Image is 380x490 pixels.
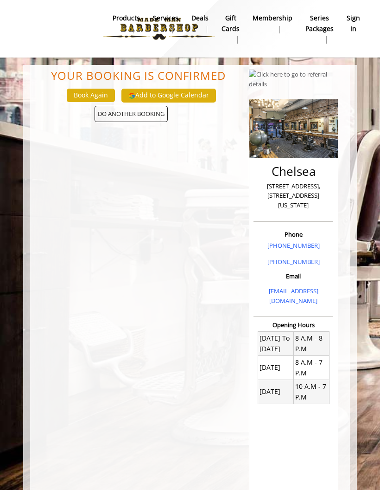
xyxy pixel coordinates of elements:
[42,70,235,82] center: Your Booking is confirmed
[67,89,115,102] button: Book Again
[246,12,299,36] a: MembershipMembership
[106,12,146,36] a: Productsproducts
[256,231,331,238] h3: Phone
[256,181,331,210] p: [STREET_ADDRESS],[STREET_ADDRESS][US_STATE]
[293,380,329,404] td: 10 A.M - 7 P.M
[293,332,329,356] td: 8 A.M - 8 P.M
[249,70,338,89] img: Click here to go to referral details
[258,356,293,380] td: [DATE]
[191,13,209,23] b: Deals
[253,13,292,23] b: Membership
[253,322,333,328] h3: Opening Hours
[305,13,334,34] b: Series packages
[256,165,331,178] h2: Chelsea
[269,287,318,305] a: [EMAIL_ADDRESS][DOMAIN_NAME]
[347,13,360,34] b: sign in
[258,380,293,404] td: [DATE]
[267,258,320,266] a: [PHONE_NUMBER]
[222,13,240,34] b: gift cards
[113,13,140,23] b: products
[185,12,215,36] a: DealsDeals
[299,12,340,46] a: Series packagesSeries packages
[215,12,246,46] a: Gift cardsgift cards
[258,332,293,356] td: [DATE] To [DATE]
[95,106,168,122] span: DO ANOTHER BOOKING
[256,273,331,279] h3: Email
[121,89,216,103] button: Add to Google Calendar
[95,3,223,54] img: Made Man Barbershop logo
[267,241,320,250] a: [PHONE_NUMBER]
[340,12,367,36] a: sign insign in
[153,13,178,23] b: Services
[146,12,185,36] a: ServicesServices
[293,356,329,380] td: 8 A.M - 7 P.M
